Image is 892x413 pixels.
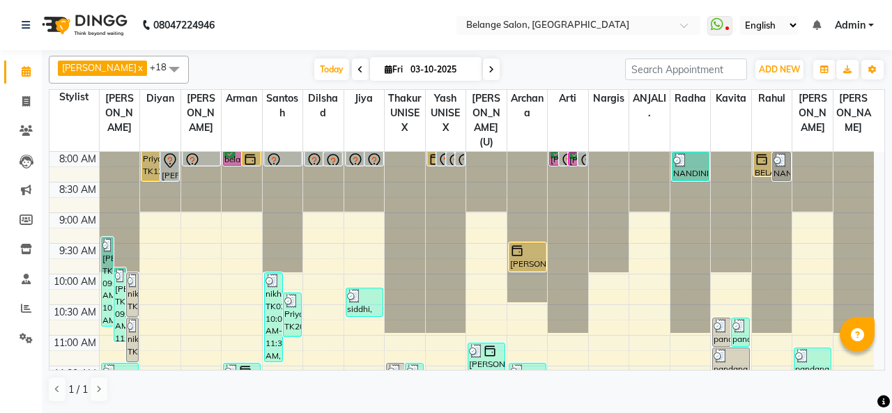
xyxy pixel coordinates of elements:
div: NANDINI, TK49, 08:00 AM-08:30 AM, Underarms - Chocolate (₹300) [672,153,709,180]
div: [PERSON_NAME], TK19, 11:30 AM-12:15 PM, [PERSON_NAME] Styling (₹300) [224,364,260,407]
span: +18 [150,61,177,72]
div: nikhil, TK02, 10:45 AM-11:30 AM, [PERSON_NAME] Styling [127,318,138,361]
div: nikhil, TK02, 10:00 AM-11:30 AM, [PERSON_NAME] Styling,Hair cut - Hair cut (M) [265,273,282,361]
div: BELANGE [DEMOGRAPHIC_DATA] [DEMOGRAPHIC_DATA], TK39, 07:45 AM-08:25 AM, Gel Polish (Hands/feet) [754,152,771,176]
span: diyan [140,90,180,107]
span: Today [314,59,349,80]
div: [PERSON_NAME], TK25, 09:30 AM-10:00 AM, Head Massage - (Coconut/Almond) - F [509,243,546,271]
span: Archana [507,90,548,122]
div: [PERSON_NAME] Single, TK09, 07:30 AM-08:30 AM, Hair cut (Wash + Blow dry) [161,152,178,180]
span: Kavita [711,90,751,107]
div: belange, TK10, 07:45 AM-08:15 AM, Hair cut - Hair cut (M) [224,152,241,165]
div: [PERSON_NAME], TK18, 09:25 AM-10:55 AM, Hair cut - Hair cut (M) (₹400),[PERSON_NAME] Styling (₹300) [102,237,113,326]
span: [PERSON_NAME] [181,90,222,137]
input: 2025-10-03 [406,59,476,80]
div: pandana, TK14, 11:15 AM-11:45 AM, Pedicure - Classic (only cleaning,scrubing) [713,348,749,377]
div: pandana, TK14, 11:15 AM-11:45 AM, Manicure - Aroma [794,348,831,377]
div: 8:30 AM [56,182,99,197]
div: 11:00 AM [51,336,99,350]
button: ADD NEW [755,60,803,79]
div: Priyanka, TK12, 07:45 AM-08:15 AM, Hair cut (Wash + Blow dry) [365,152,383,165]
div: [PERSON_NAME], TK22, 09:55 AM-11:10 AM, Hair cut - Hair cut (M) (₹400),Innoa Hair colour - M (₹1500) [114,268,125,341]
div: 11:30 AM [51,366,99,381]
input: Search Appointment [625,59,747,80]
span: ANJALI. [629,90,670,122]
div: Priyanka, TK20, 10:20 AM-11:05 AM, Hair cut - Hair cut (M) (₹400) [284,293,301,336]
span: [PERSON_NAME] [792,90,833,137]
div: Stylist [49,90,99,104]
div: vinay, TK03, 07:45 AM-08:15 AM, [PERSON_NAME] Styling [265,152,301,165]
div: NANDINI, TK49, 08:00 AM-08:30 AM, Nails - Regular Nail Paint (Feet/Hands) [773,153,790,180]
span: Fri [381,64,406,75]
span: Arman [222,90,262,107]
div: pandana, TK14, 10:45 AM-11:15 AM, Pedicure - Aroma (₹1100) [732,318,749,346]
span: Jiya [344,90,385,107]
span: Nargis [589,90,629,107]
span: [PERSON_NAME] [100,90,140,137]
span: [PERSON_NAME] (U) [466,90,507,151]
span: 1 / 1 [68,382,88,397]
span: Santosh [263,90,303,122]
div: [PERSON_NAME], TK08, 08:00 AM-08:15 AM, Threading - Any one (Eyebrow/Upperlip/lowerlip/chin) [447,153,455,165]
div: [PERSON_NAME], TK36, 07:15 AM-08:15 AM, Chocolate wax - Any One (Full Arms/Half legs/Half back/Ha... [550,152,558,165]
div: 8:00 AM [56,152,99,166]
div: [PERSON_NAME], TK08, 07:45 AM-08:15 AM, Blow Dry Straight - Medium [305,152,323,165]
div: 10:00 AM [51,274,99,289]
img: logo [36,6,131,45]
div: Anil, TK04, 11:30 AM-12:00 PM, Aroma Massage (60 mins) [509,364,546,391]
div: Sumaiya N, TK01, 08:00 AM-08:15 AM, Body Services - Shine Therapy - Any one (Arms/Legs/Back) [578,153,587,165]
span: Thakur UNISEX [385,90,425,137]
span: [PERSON_NAME] [62,62,137,73]
iframe: chat widget [833,357,878,399]
div: pandana, TK14, 10:45 AM-11:15 AM, Manicure - Classic [713,318,730,346]
b: 08047224946 [153,6,215,45]
div: [PERSON_NAME], TK36, 08:00 AM-08:15 AM, Threading - Any one (Eyebrow/Upperlip/lowerlip/chin) [569,153,577,165]
a: x [137,62,143,73]
div: nikhil, TK02, 10:00 AM-10:45 AM, Hair cut - Hair cut (M) [127,273,138,316]
div: 9:00 AM [56,213,99,228]
span: Arti [548,90,588,107]
div: 9:30 AM [56,244,99,258]
div: [PERSON_NAME], TK42, 07:45 AM-08:15 AM, Hair wash - Medium - (F) [437,152,445,165]
div: [PERSON_NAME], TK08, 08:00 AM-08:15 AM, Threading - Any one (Eyebrow/Upperlip/lowerlip/chin) [456,153,464,165]
div: BELANGE [DEMOGRAPHIC_DATA] [DEMOGRAPHIC_DATA], TK39, 07:00 AM-08:15 AM, Global Colour (Inoa) - To... [428,152,436,165]
div: [PERSON_NAME], TK17, 06:45 AM-08:15 AM, Straightnening - Short [346,152,364,165]
span: [PERSON_NAME] [833,90,874,137]
div: [PERSON_NAME], TK45, 07:45 AM-08:15 AM, Waxing - Sidelocks [560,152,568,165]
div: [PERSON_NAME], TK08, 07:45 AM-08:15 AM, Kerastase - Fusio Dose (Deep Conditioning) [183,152,220,165]
div: [PERSON_NAME], TK22, 11:10 AM-11:40 AM, Blow Dry Straight - Medium (₹500) [468,343,505,371]
span: Radha [670,90,711,107]
span: Admin [835,18,866,33]
div: 10:30 AM [51,305,99,320]
div: Priyanka, TK12, 07:30 AM-08:30 AM, Hair cut (Wash + Blow dry) [142,152,160,180]
div: [PERSON_NAME], TK43, 07:45 AM-08:15 AM, [PERSON_NAME] Styling [243,152,260,165]
div: siddhi, TK15, 10:15 AM-10:45 AM, Hair wash - Medium - (F) (₹500) [346,288,383,316]
span: dilshad [303,90,344,122]
span: Rahul [752,90,792,107]
span: ADD NEW [759,64,800,75]
div: [PERSON_NAME], TK08, 08:00 AM-08:15 AM, Hair wash - Medium - (F) [324,153,341,165]
span: Yash UNISEX [426,90,466,137]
